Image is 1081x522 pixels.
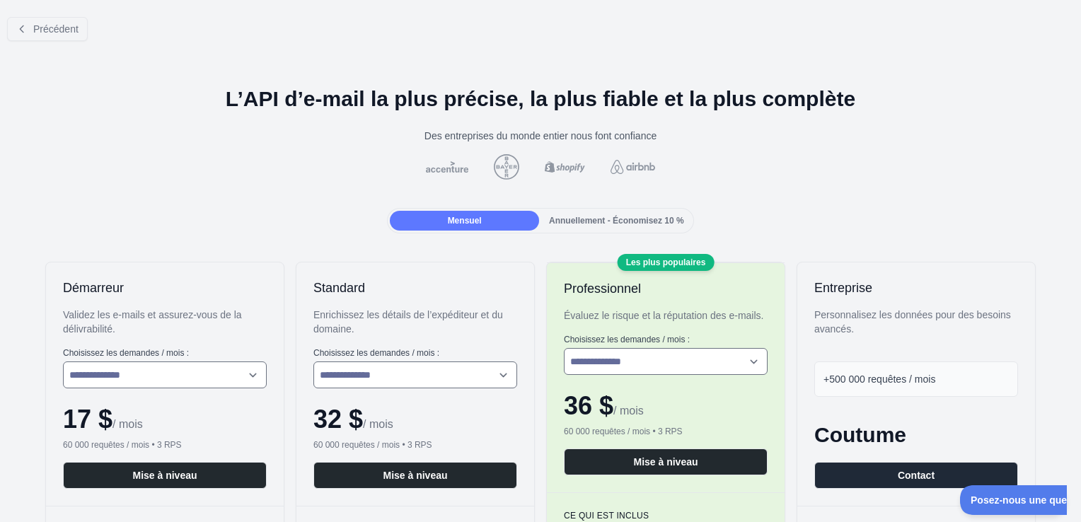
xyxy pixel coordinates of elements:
[313,308,517,336] div: Enrichissez les détails de l’expéditeur et du domaine.
[814,279,1018,296] h2: Entreprise
[960,485,1067,515] iframe: Toggle Customer Support
[564,280,768,297] h2: Professionnel
[313,279,517,296] h2: Standard
[814,308,1018,336] div: Personnalisez les données pour des besoins avancés.
[618,254,715,271] div: Les plus populaires
[564,308,768,323] div: Évaluez le risque et la réputation des e-mails.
